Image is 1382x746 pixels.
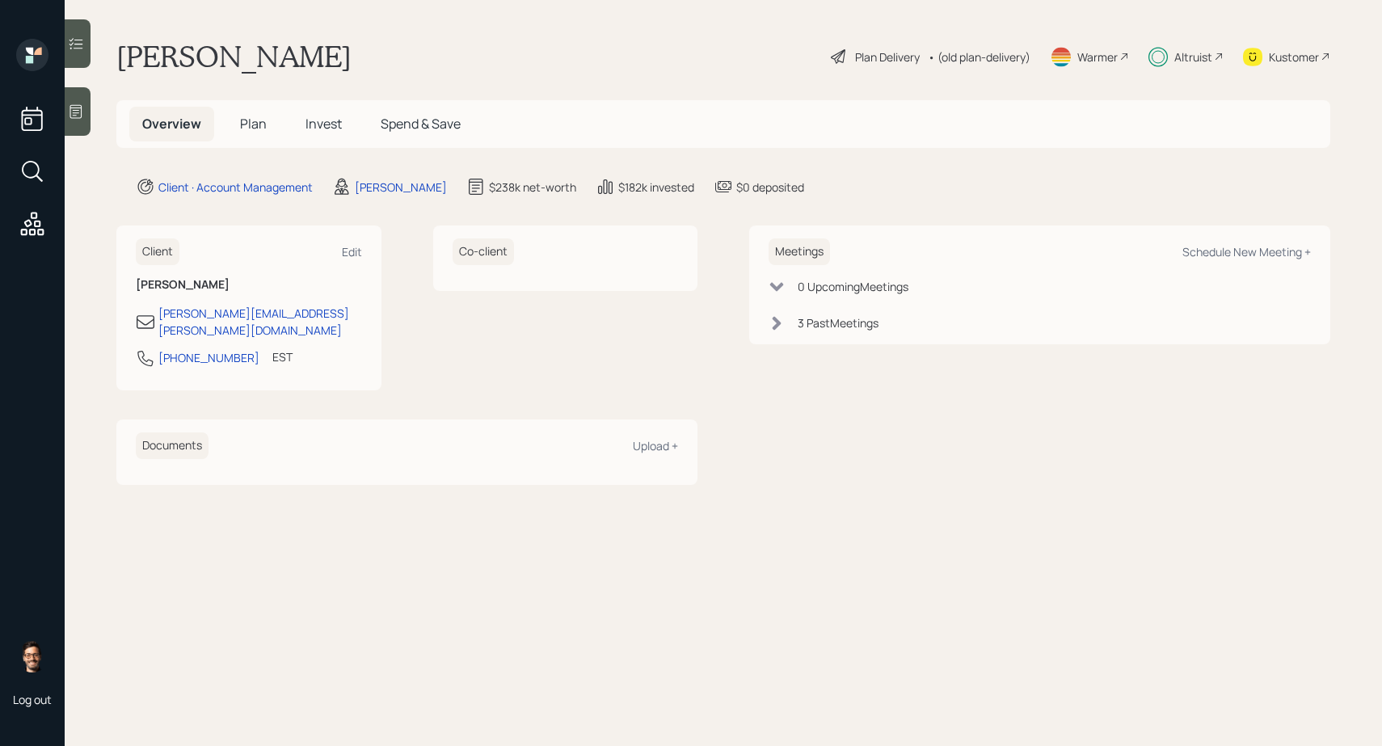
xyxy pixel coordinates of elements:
[142,115,201,133] span: Overview
[158,179,313,196] div: Client · Account Management
[1269,48,1319,65] div: Kustomer
[16,640,48,672] img: sami-boghos-headshot.png
[736,179,804,196] div: $0 deposited
[13,692,52,707] div: Log out
[489,179,576,196] div: $238k net-worth
[272,348,293,365] div: EST
[1174,48,1212,65] div: Altruist
[355,179,447,196] div: [PERSON_NAME]
[618,179,694,196] div: $182k invested
[798,314,878,331] div: 3 Past Meeting s
[240,115,267,133] span: Plan
[453,238,514,265] h6: Co-client
[1077,48,1118,65] div: Warmer
[342,244,362,259] div: Edit
[158,305,362,339] div: [PERSON_NAME][EMAIL_ADDRESS][PERSON_NAME][DOMAIN_NAME]
[136,278,362,292] h6: [PERSON_NAME]
[1182,244,1311,259] div: Schedule New Meeting +
[305,115,342,133] span: Invest
[158,349,259,366] div: [PHONE_NUMBER]
[136,238,179,265] h6: Client
[136,432,209,459] h6: Documents
[928,48,1030,65] div: • (old plan-delivery)
[633,438,678,453] div: Upload +
[381,115,461,133] span: Spend & Save
[769,238,830,265] h6: Meetings
[116,39,352,74] h1: [PERSON_NAME]
[798,278,908,295] div: 0 Upcoming Meeting s
[855,48,920,65] div: Plan Delivery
